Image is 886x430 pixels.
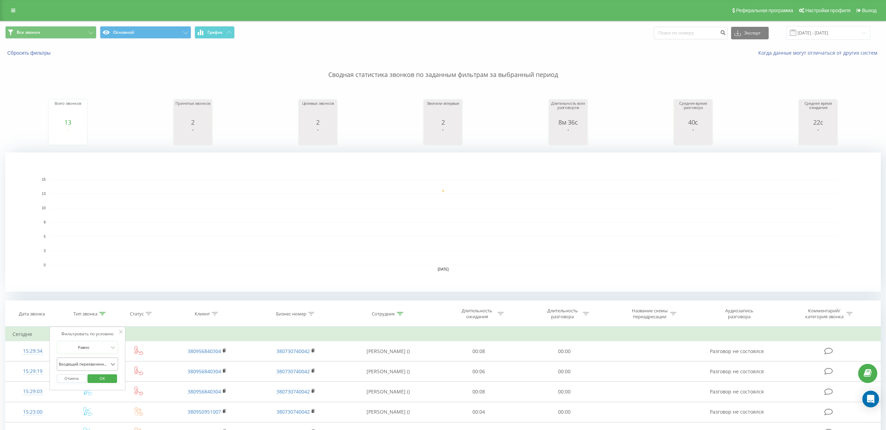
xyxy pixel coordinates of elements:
[425,126,460,147] svg: A chart.
[195,311,210,317] div: Клиент
[676,101,711,119] div: Среднее время разговора
[340,341,436,361] td: [PERSON_NAME] ()
[736,8,793,13] span: Реферальная программа
[42,206,46,210] text: 10
[758,49,881,56] a: Когда данные могут отличаться от других систем
[44,263,46,267] text: 0
[19,311,45,317] div: Дата звонка
[551,101,586,119] div: Длительность всех разговоров
[175,126,210,147] svg: A chart.
[522,341,607,361] td: 00:00
[93,373,112,384] span: OK
[13,365,53,378] div: 15:29:19
[300,119,335,126] div: 2
[6,327,881,341] td: Сегодня
[276,388,310,395] a: 380730740042
[862,391,879,407] div: Open Intercom Messenger
[710,388,764,395] span: Разговор не состоялся
[195,26,235,39] button: График
[50,126,85,147] svg: A chart.
[276,311,306,317] div: Бизнес номер
[50,101,85,119] div: Всего звонков
[676,126,711,147] svg: A chart.
[340,361,436,382] td: [PERSON_NAME] ()
[436,361,522,382] td: 00:06
[801,126,836,147] svg: A chart.
[276,348,310,354] a: 380730740042
[5,50,54,56] button: Сбросить фильтры
[5,153,881,292] svg: A chart.
[276,408,310,415] a: 380730740042
[175,119,210,126] div: 2
[188,408,221,415] a: 380950951007
[804,308,845,320] div: Комментарий/категория звонка
[710,368,764,375] span: Разговор не состоялся
[188,388,221,395] a: 380956840304
[522,361,607,382] td: 00:00
[57,374,86,383] button: Отмена
[544,308,581,320] div: Длительность разговора
[710,408,764,415] span: Разговор не состоялся
[731,27,769,39] button: Экспорт
[100,26,191,39] button: Основной
[5,56,881,79] p: Сводная статистика звонков по заданным фильтрам за выбранный период
[372,311,395,317] div: Сотрудник
[276,368,310,375] a: 380730740042
[300,126,335,147] svg: A chart.
[436,341,522,361] td: 00:08
[42,178,46,181] text: 15
[551,126,586,147] svg: A chart.
[188,348,221,354] a: 380956840304
[438,267,449,271] text: [DATE]
[710,348,764,354] span: Разговор не состоялся
[175,101,210,119] div: Принятых звонков
[13,344,53,358] div: 15:29:34
[654,27,728,39] input: Поиск по номеру
[130,311,144,317] div: Статус
[522,402,607,422] td: 00:00
[458,308,496,320] div: Длительность ожидания
[436,402,522,422] td: 00:04
[44,220,46,224] text: 8
[300,101,335,119] div: Целевых звонков
[50,119,85,126] div: 13
[862,8,877,13] span: Выход
[801,101,836,119] div: Среднее время ожидания
[425,119,460,126] div: 2
[17,30,40,35] span: Все звонки
[5,26,96,39] button: Все звонки
[436,382,522,402] td: 00:08
[87,374,117,383] button: OK
[801,119,836,126] div: 22с
[188,368,221,375] a: 380956840304
[522,382,607,402] td: 00:00
[13,385,53,398] div: 15:29:03
[551,119,586,126] div: 8м 36с
[340,402,436,422] td: [PERSON_NAME] ()
[805,8,850,13] span: Настройки профиля
[57,330,118,337] div: Фильтровать по условию
[42,192,46,196] text: 13
[716,308,762,320] div: Аудиозапись разговора
[340,382,436,402] td: [PERSON_NAME] ()
[44,249,46,253] text: 3
[676,119,711,126] div: 40с
[425,101,460,119] div: Звонили впервые
[631,308,668,320] div: Название схемы переадресации
[44,235,46,239] text: 5
[13,405,53,419] div: 15:23:00
[207,30,223,35] span: График
[73,311,97,317] div: Тип звонка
